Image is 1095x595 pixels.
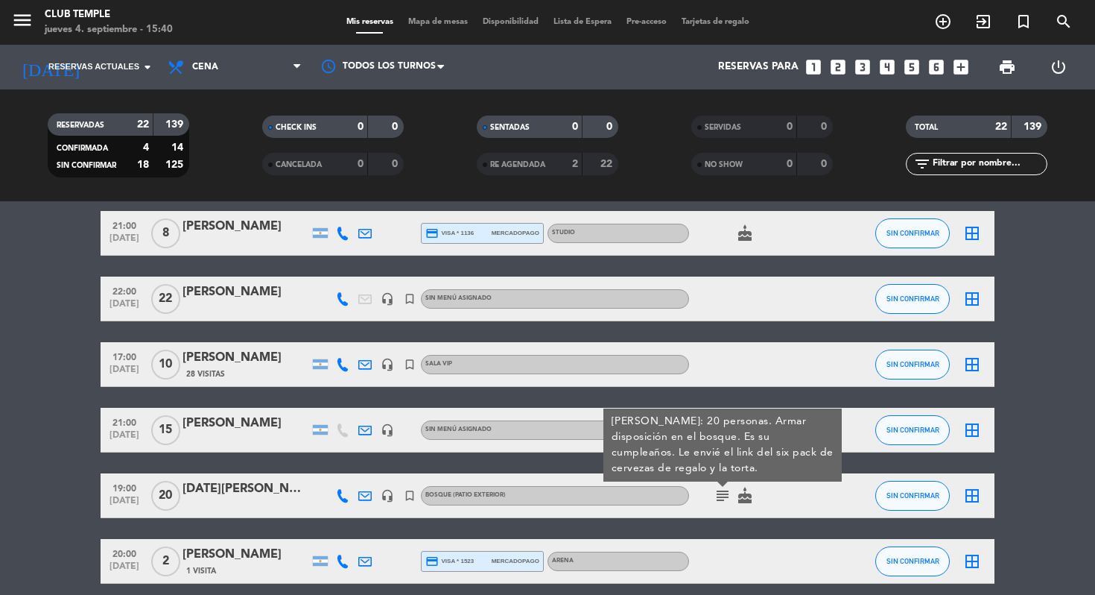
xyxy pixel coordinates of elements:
[612,414,834,476] div: [PERSON_NAME]: 20 personas. Armar disposición en el bosque. Es su cumpleaños. Le envié el link de...
[381,424,394,437] i: headset_mic
[963,552,981,570] i: border_all
[600,159,615,169] strong: 22
[886,295,939,303] span: SIN CONFIRMAR
[875,547,950,576] button: SIN CONFIRMAR
[106,544,143,561] span: 20:00
[1050,58,1067,76] i: power_settings_new
[913,155,931,173] i: filter_list
[915,124,938,131] span: TOTAL
[875,218,950,248] button: SIN CONFIRMAR
[705,161,743,169] span: NO SHOW
[182,479,309,499] div: [DATE][PERSON_NAME] (MD)
[546,18,619,26] span: Lista de Espera
[1032,45,1084,89] div: LOG OUT
[787,122,793,132] strong: 0
[57,122,104,129] span: RESERVADAS
[886,557,939,565] span: SIN CONFIRMAR
[963,224,981,242] i: border_all
[358,159,364,169] strong: 0
[11,51,90,84] i: [DATE]
[718,61,799,73] span: Reservas para
[381,292,394,306] i: headset_mic
[392,122,401,132] strong: 0
[143,142,149,153] strong: 4
[875,350,950,380] button: SIN CONFIRMAR
[552,558,574,564] span: ARENA
[1015,13,1032,31] i: turned_in_not
[11,9,34,37] button: menu
[995,122,1007,132] strong: 22
[165,160,186,170] strong: 125
[963,290,981,308] i: border_all
[1055,13,1073,31] i: search
[151,547,180,576] span: 2
[186,368,225,380] span: 28 Visitas
[886,491,939,500] span: SIN CONFIRMAR
[927,57,946,77] i: looks_6
[276,124,317,131] span: CHECK INS
[11,9,34,31] i: menu
[963,356,981,374] i: border_all
[165,119,186,130] strong: 139
[1023,122,1044,132] strong: 139
[425,227,474,240] span: visa * 1136
[106,282,143,299] span: 22:00
[358,122,364,132] strong: 0
[182,348,309,368] div: [PERSON_NAME]
[45,22,173,37] div: jueves 4. septiembre - 15:40
[137,160,149,170] strong: 18
[106,216,143,233] span: 21:00
[674,18,757,26] span: Tarjetas de regalo
[875,481,950,511] button: SIN CONFIRMAR
[606,122,615,132] strong: 0
[182,283,309,302] div: [PERSON_NAME]
[381,489,394,503] i: headset_mic
[425,227,439,240] i: credit_card
[182,414,309,433] div: [PERSON_NAME]
[425,492,506,498] span: BOSQUE (PATIO EXTERIOR)
[425,361,452,367] span: SALA VIP
[425,555,439,568] i: credit_card
[45,7,173,22] div: CLUB TEMPLE
[998,58,1016,76] span: print
[736,224,754,242] i: cake
[821,122,830,132] strong: 0
[57,162,116,169] span: SIN CONFIRMAR
[139,58,156,76] i: arrow_drop_down
[403,292,416,306] i: turned_in_not
[106,479,143,496] span: 19:00
[171,142,186,153] strong: 14
[963,421,981,439] i: border_all
[877,57,897,77] i: looks_4
[381,358,394,371] i: headset_mic
[886,426,939,434] span: SIN CONFIRMAR
[736,487,754,505] i: cake
[490,161,545,169] span: RE AGENDADA
[821,159,830,169] strong: 0
[572,159,578,169] strong: 2
[974,13,992,31] i: exit_to_app
[48,60,139,74] span: Reservas actuales
[401,18,475,26] span: Mapa de mesas
[403,358,416,371] i: turned_in_not
[853,57,872,77] i: looks_3
[106,365,143,382] span: [DATE]
[787,159,793,169] strong: 0
[57,145,108,152] span: CONFIRMADA
[403,489,416,503] i: turned_in_not
[572,122,578,132] strong: 0
[186,565,216,577] span: 1 Visita
[106,233,143,251] span: [DATE]
[151,481,180,511] span: 20
[902,57,921,77] i: looks_5
[490,124,530,131] span: SENTADAS
[475,18,546,26] span: Disponibilidad
[425,295,492,301] span: Sin menú asignado
[182,217,309,236] div: [PERSON_NAME]
[619,18,674,26] span: Pre-acceso
[182,545,309,564] div: [PERSON_NAME]
[106,430,143,447] span: [DATE]
[804,57,823,77] i: looks_one
[192,62,218,72] span: Cena
[106,299,143,316] span: [DATE]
